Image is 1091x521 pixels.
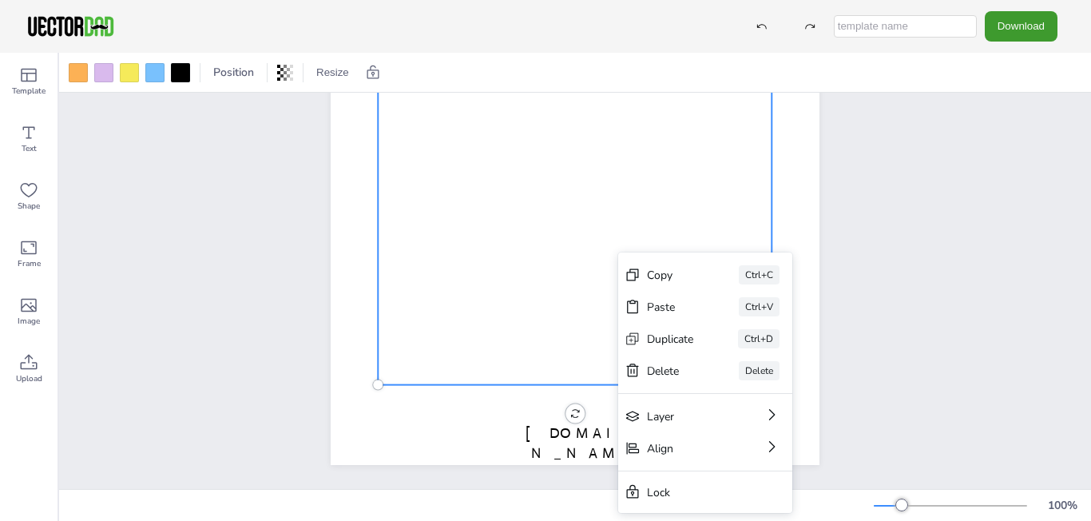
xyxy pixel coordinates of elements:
span: Shape [18,200,40,213]
input: template name [834,15,977,38]
div: Align [647,441,719,456]
button: Resize [310,60,355,86]
div: Ctrl+C [739,265,780,284]
span: Position [210,65,257,80]
button: Download [985,11,1057,41]
div: 100 % [1043,498,1081,513]
span: Upload [16,372,42,385]
span: Image [18,315,40,328]
span: Frame [18,257,41,270]
div: Ctrl+V [739,297,780,316]
div: Copy [647,268,694,283]
span: [DOMAIN_NAME] [526,424,625,482]
div: Delete [739,361,780,380]
span: Template [12,85,46,97]
div: Duplicate [647,332,693,347]
span: Text [22,142,37,155]
div: Layer [647,409,719,424]
div: Ctrl+D [738,329,780,348]
img: VectorDad-1.png [26,14,116,38]
div: Lock [647,485,741,500]
div: Delete [647,364,694,379]
div: Paste [647,300,694,315]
